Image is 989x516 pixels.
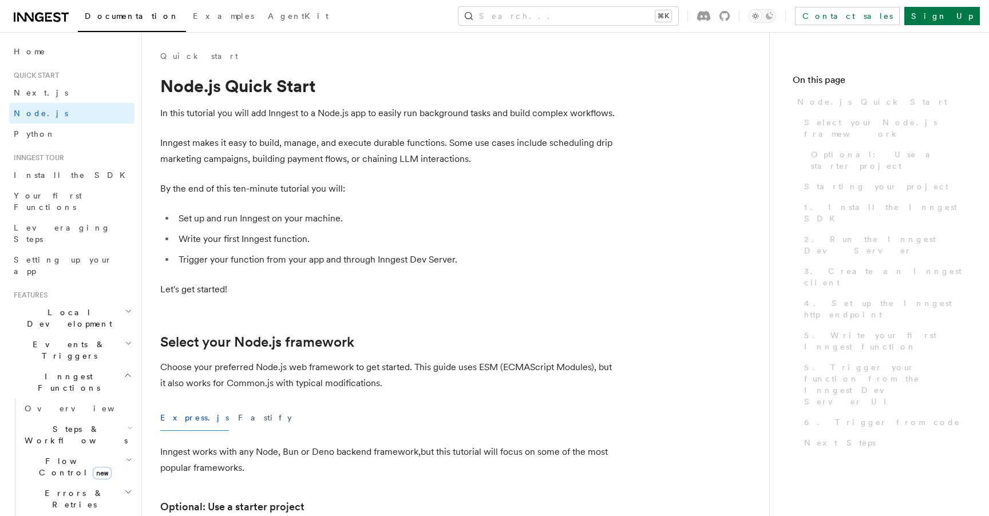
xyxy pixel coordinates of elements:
span: 1. Install the Inngest SDK [804,201,966,224]
a: 5. Write your first Inngest function [800,325,966,357]
span: Events & Triggers [9,339,125,362]
span: Next.js [14,88,68,97]
span: Flow Control [20,455,126,478]
span: Quick start [9,71,59,80]
span: Features [9,291,48,300]
a: Home [9,41,134,62]
p: Inngest makes it easy to build, manage, and execute durable functions. Some use cases include sch... [160,135,618,167]
a: Next.js [9,82,134,103]
p: In this tutorial you will add Inngest to a Node.js app to easily run background tasks and build c... [160,105,618,121]
a: Next Steps [800,432,966,453]
a: Leveraging Steps [9,217,134,249]
button: Inngest Functions [9,366,134,398]
span: 4. Set up the Inngest http endpoint [804,297,966,320]
a: Overview [20,398,134,419]
button: Local Development [9,302,134,334]
a: 6. Trigger from code [800,412,966,432]
a: Optional: Use a starter project [806,144,966,176]
a: 1. Install the Inngest SDK [800,197,966,229]
button: Errors & Retries [20,483,134,515]
p: Choose your preferred Node.js web framework to get started. This guide uses ESM (ECMAScript Modul... [160,359,618,391]
span: 5. Trigger your function from the Inngest Dev Server UI [804,362,966,407]
span: Next Steps [804,437,876,448]
span: new [93,467,112,479]
span: Home [14,46,46,57]
a: Select your Node.js framework [800,112,966,144]
li: Trigger your function from your app and through Inngest Dev Server. [175,252,618,268]
h4: On this page [793,73,966,92]
span: Install the SDK [14,170,132,180]
a: Documentation [78,3,186,32]
button: Flow Controlnew [20,451,134,483]
span: Node.js [14,109,68,118]
span: Starting your project [804,181,948,192]
span: Node.js Quick Start [797,96,947,108]
h1: Node.js Quick Start [160,76,618,96]
a: Node.js [9,103,134,124]
p: By the end of this ten-minute tutorial you will: [160,181,618,197]
span: 6. Trigger from code [804,416,960,428]
a: Your first Functions [9,185,134,217]
p: Let's get started! [160,281,618,297]
a: 3. Create an Inngest client [800,261,966,293]
span: Optional: Use a starter project [811,149,966,172]
span: 3. Create an Inngest client [804,265,966,288]
button: Fastify [238,405,292,431]
a: Install the SDK [9,165,134,185]
a: Setting up your app [9,249,134,281]
span: Python [14,129,56,138]
span: Setting up your app [14,255,112,276]
button: Steps & Workflows [20,419,134,451]
a: Optional: Use a starter project [160,499,304,515]
a: Python [9,124,134,144]
p: Inngest works with any Node, Bun or Deno backend framework,but this tutorial will focus on some o... [160,444,618,476]
a: Examples [186,3,261,31]
a: Quick start [160,50,238,62]
span: Examples [193,11,254,21]
span: Local Development [9,307,125,330]
li: Write your first Inngest function. [175,231,618,247]
span: Steps & Workflows [20,423,128,446]
span: Select your Node.js framework [804,117,966,140]
button: Express.js [160,405,229,431]
a: Starting your project [800,176,966,197]
a: Contact sales [795,7,900,25]
span: Errors & Retries [20,487,124,510]
button: Search...⌘K [458,7,678,25]
span: Your first Functions [14,191,82,212]
a: 2. Run the Inngest Dev Server [800,229,966,261]
a: Select your Node.js framework [160,334,354,350]
span: Inngest Functions [9,371,124,394]
span: Leveraging Steps [14,223,110,244]
button: Toggle dark mode [749,9,776,23]
kbd: ⌘K [655,10,671,22]
a: AgentKit [261,3,335,31]
span: 5. Write your first Inngest function [804,330,966,352]
a: Node.js Quick Start [793,92,966,112]
span: Overview [25,404,143,413]
a: 5. Trigger your function from the Inngest Dev Server UI [800,357,966,412]
li: Set up and run Inngest on your machine. [175,211,618,227]
span: Documentation [85,11,179,21]
span: Inngest tour [9,153,64,162]
button: Events & Triggers [9,334,134,366]
a: Sign Up [904,7,980,25]
a: 4. Set up the Inngest http endpoint [800,293,966,325]
span: 2. Run the Inngest Dev Server [804,233,966,256]
span: AgentKit [268,11,329,21]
